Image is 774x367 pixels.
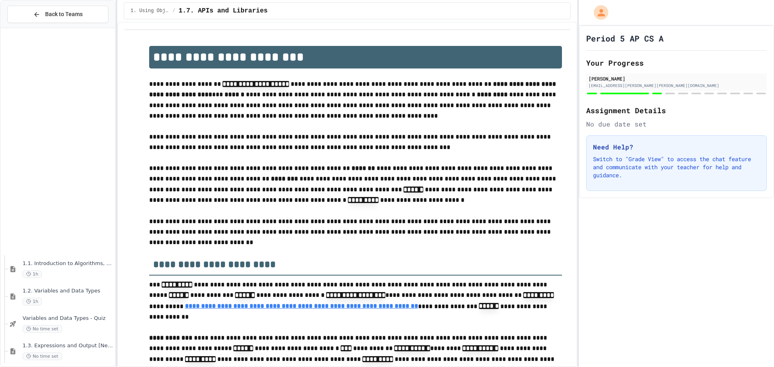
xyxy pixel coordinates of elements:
h1: Period 5 AP CS A [586,33,664,44]
span: 1h [23,298,42,305]
iframe: chat widget [707,300,766,334]
div: My Account [585,3,610,22]
div: No due date set [586,119,767,129]
div: [EMAIL_ADDRESS][PERSON_NAME][PERSON_NAME][DOMAIN_NAME] [589,83,764,89]
h3: Need Help? [593,142,760,152]
span: 1h [23,270,42,278]
span: No time set [23,352,62,360]
span: 1. Using Objects and Methods [131,8,169,14]
span: 1.3. Expressions and Output [New] [23,342,113,349]
span: 1.1. Introduction to Algorithms, Programming, and Compilers [23,260,113,267]
h2: Assignment Details [586,105,767,116]
h2: Your Progress [586,57,767,68]
span: 1.7. APIs and Libraries [179,6,268,16]
p: Switch to "Grade View" to access the chat feature and communicate with your teacher for help and ... [593,155,760,179]
div: [PERSON_NAME] [589,75,764,82]
span: / [173,8,175,14]
button: Back to Teams [7,6,108,23]
span: Variables and Data Types - Quiz [23,315,113,322]
span: 1.2. Variables and Data Types [23,288,113,294]
span: No time set [23,325,62,333]
span: Back to Teams [45,10,83,19]
iframe: chat widget [740,335,766,359]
